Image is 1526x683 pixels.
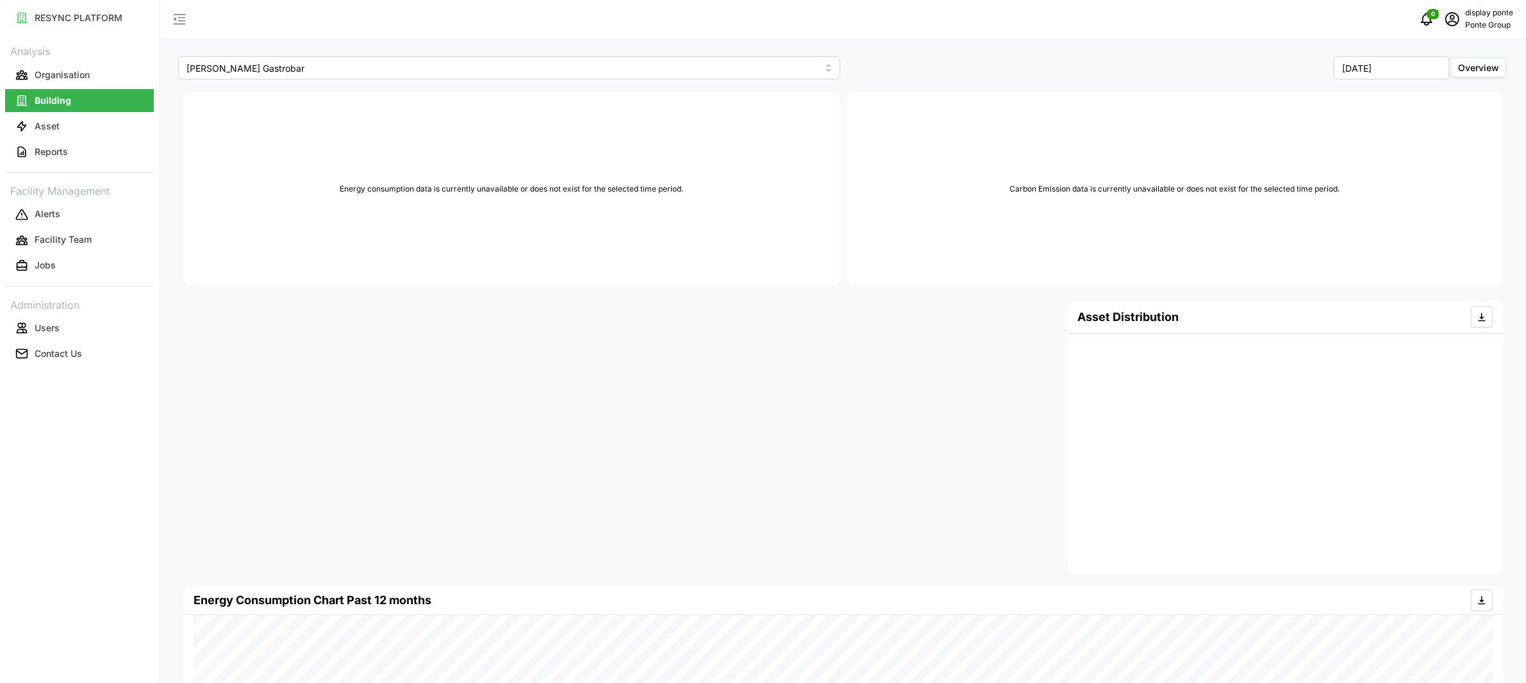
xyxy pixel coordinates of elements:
p: Asset [35,120,60,133]
button: notifications [1414,6,1439,32]
button: RESYNC PLATFORM [5,6,154,29]
p: Analysis [5,41,154,60]
p: display ponte [1465,7,1513,19]
button: Users [5,317,154,340]
a: Jobs [5,253,154,279]
p: Energy Consumption Chart Past 12 months [194,591,431,609]
button: schedule [1439,6,1465,32]
p: Ponte Group [1465,19,1513,31]
button: Asset [5,115,154,138]
button: Alerts [5,203,154,226]
p: Facility Team [35,233,92,246]
a: Facility Team [5,227,154,253]
input: Select Month [1334,56,1449,79]
p: Reports [35,145,68,158]
p: RESYNC PLATFORM [35,12,122,24]
button: Contact Us [5,342,154,365]
button: Reports [5,140,154,163]
a: Organisation [5,62,154,88]
p: Organisation [35,69,90,81]
a: Asset [5,113,154,139]
button: Jobs [5,254,154,277]
button: Building [5,89,154,112]
p: Facility Management [5,181,154,199]
a: Alerts [5,202,154,227]
span: 0 [1431,10,1435,19]
p: Administration [5,295,154,313]
p: Alerts [35,208,60,220]
p: Building [35,94,71,107]
a: Reports [5,139,154,165]
p: Energy consumption data is currently unavailable or does not exist for the selected time period. [340,183,683,195]
a: Contact Us [5,341,154,366]
span: Overview [1458,62,1499,73]
a: Building [5,88,154,113]
p: Jobs [35,259,56,272]
button: Facility Team [5,229,154,252]
p: Contact Us [35,347,82,360]
a: RESYNC PLATFORM [5,5,154,31]
h4: Asset Distribution [1077,309,1179,325]
p: Carbon Emission data is currently unavailable or does not exist for the selected time period. [1009,183,1339,195]
a: Users [5,315,154,341]
p: Users [35,322,60,334]
button: Organisation [5,63,154,86]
